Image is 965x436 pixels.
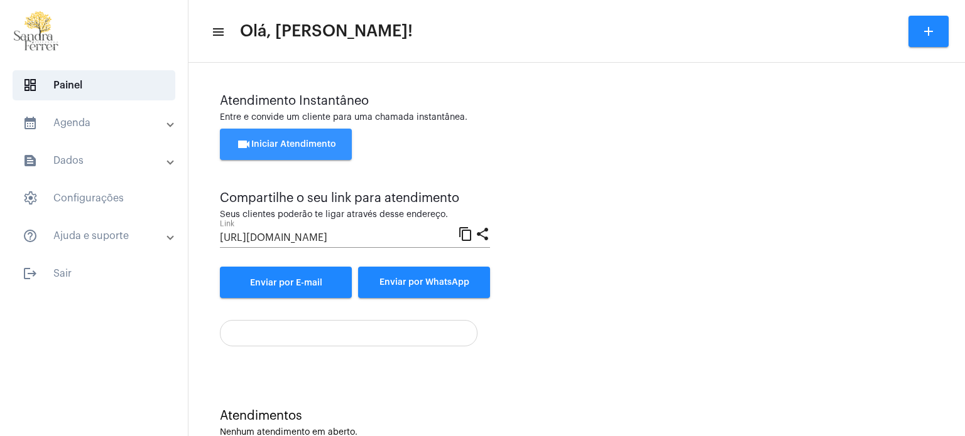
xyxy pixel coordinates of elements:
mat-icon: content_copy [458,226,473,241]
span: Olá, [PERSON_NAME]! [240,21,413,41]
span: Painel [13,70,175,100]
div: Atendimentos [220,409,934,423]
mat-expansion-panel-header: sidenav iconDados [8,146,188,176]
button: Iniciar Atendimento [220,129,352,160]
mat-panel-title: Dados [23,153,168,168]
span: Configurações [13,183,175,213]
div: Atendimento Instantâneo [220,94,934,108]
mat-icon: videocam [236,137,251,152]
span: Iniciar Atendimento [236,140,336,149]
mat-panel-title: Ajuda e suporte [23,228,168,243]
mat-expansion-panel-header: sidenav iconAgenda [8,108,188,138]
mat-icon: sidenav icon [23,266,38,281]
img: 87cae55a-51f6-9edc-6e8c-b06d19cf5cca.png [10,6,63,56]
button: Enviar por WhatsApp [358,267,490,298]
span: sidenav icon [23,191,38,206]
mat-icon: sidenav icon [23,228,38,243]
mat-panel-title: Agenda [23,115,168,130]
span: Sair [13,258,175,289]
mat-icon: sidenav icon [23,153,38,168]
mat-icon: add [921,24,936,39]
div: Compartilhe o seu link para atendimento [220,191,490,205]
mat-icon: share [475,226,490,241]
a: Enviar por E-mail [220,267,352,298]
span: Enviar por E-mail [250,279,322,287]
mat-icon: sidenav icon [23,115,38,130]
span: sidenav icon [23,78,38,93]
div: Entre e convide um cliente para uma chamada instantânea. [220,113,934,122]
mat-icon: sidenav icon [211,24,224,40]
span: Enviar por WhatsApp [379,278,469,287]
div: Seus clientes poderão te ligar através desse endereço. [220,210,490,220]
mat-expansion-panel-header: sidenav iconAjuda e suporte [8,221,188,251]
